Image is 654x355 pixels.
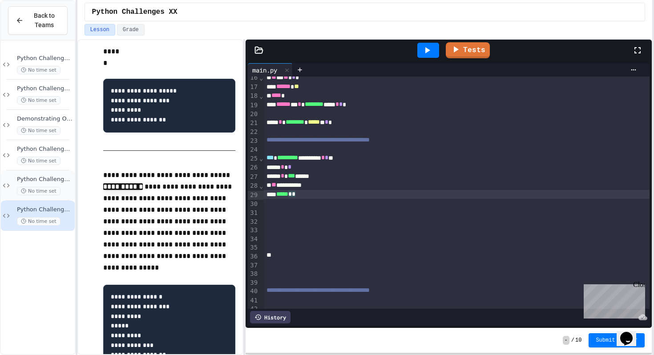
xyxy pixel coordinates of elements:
[248,182,259,190] div: 28
[248,154,259,163] div: 25
[248,278,259,287] div: 39
[17,66,61,74] span: No time set
[248,191,259,200] div: 29
[248,218,259,226] div: 32
[17,85,73,93] span: Python Challenges XXIVb
[17,115,73,123] span: Demonstrating OOP Principles Task
[17,157,61,165] span: No time set
[248,92,259,101] div: 18
[17,217,61,226] span: No time set
[248,226,259,235] div: 33
[117,24,145,36] button: Grade
[248,128,259,137] div: 22
[17,96,61,105] span: No time set
[29,11,60,30] span: Back to Teams
[248,296,259,305] div: 41
[17,55,73,62] span: Python Challenges XXIVc
[17,126,61,135] span: No time set
[248,137,259,145] div: 23
[580,281,645,319] iframe: chat widget
[85,24,115,36] button: Lesson
[596,337,638,344] span: Submit Answer
[563,336,569,345] span: -
[248,287,259,296] div: 40
[259,182,263,190] span: Fold line
[248,163,259,172] div: 26
[248,101,259,110] div: 19
[575,337,581,344] span: 10
[248,200,259,209] div: 30
[589,333,645,347] button: Submit Answer
[248,270,259,278] div: 38
[617,319,645,346] iframe: chat widget
[248,110,259,119] div: 20
[92,7,178,17] span: Python Challenges XX
[248,261,259,270] div: 37
[8,6,68,35] button: Back to Teams
[17,206,73,214] span: Python Challenges XX
[17,176,73,183] span: Python Challenges VIIc
[571,337,574,344] span: /
[17,187,61,195] span: No time set
[4,4,61,56] div: Chat with us now!Close
[248,83,259,92] div: 17
[248,235,259,244] div: 34
[248,209,259,218] div: 31
[250,311,291,323] div: History
[248,73,259,82] div: 16
[248,63,293,77] div: main.py
[248,65,282,75] div: main.py
[248,252,259,261] div: 36
[259,155,263,162] span: Fold line
[17,145,73,153] span: Python Challenges XXIV
[446,42,490,58] a: Tests
[248,173,259,182] div: 27
[248,145,259,154] div: 24
[248,119,259,128] div: 21
[248,305,259,314] div: 42
[259,74,263,81] span: Fold line
[248,243,259,252] div: 35
[259,93,263,100] span: Fold line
